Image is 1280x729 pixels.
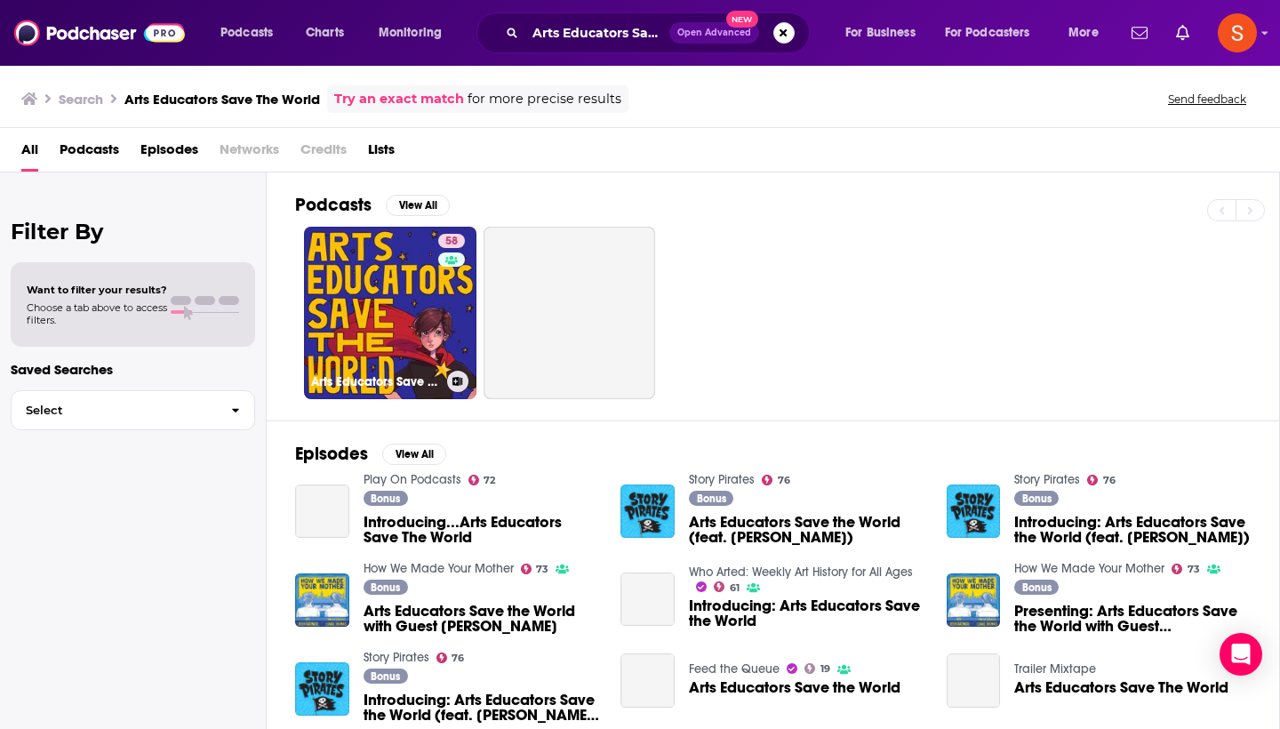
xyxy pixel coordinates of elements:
[1014,472,1080,487] a: Story Pirates
[295,194,450,216] a: PodcastsView All
[364,693,600,723] span: Introducing: Arts Educators Save the World (feat. [PERSON_NAME]-[PERSON_NAME] and [PERSON_NAME])
[493,12,827,53] div: Search podcasts, credits, & more...
[364,604,600,634] span: Arts Educators Save the World with Guest [PERSON_NAME]
[294,19,355,47] a: Charts
[304,227,476,399] a: 58Arts Educators Save the World
[368,135,395,172] a: Lists
[1220,633,1262,676] div: Open Intercom Messenger
[620,485,675,539] img: Arts Educators Save the World (feat. Cecily Strong)
[295,485,349,539] a: Introducing...Arts Educators Save The World
[334,89,464,109] a: Try an exact match
[1014,561,1164,576] a: How We Made Your Mother
[730,584,740,592] span: 61
[714,581,740,592] a: 61
[364,650,429,665] a: Story Pirates
[947,573,1001,628] img: Presenting: Arts Educators Save the World with Guest Craig Thomas
[124,91,320,108] h3: Arts Educators Save The World
[12,405,217,416] span: Select
[468,475,496,485] a: 72
[27,301,167,326] span: Choose a tab above to access filters.
[778,477,790,485] span: 76
[1218,13,1257,52] img: User Profile
[371,671,400,682] span: Bonus
[140,135,198,172] a: Episodes
[1014,680,1228,695] a: Arts Educators Save The World
[1014,515,1251,545] a: Introducing: Arts Educators Save the World (feat. Jonathan Groff)
[525,19,669,47] input: Search podcasts, credits, & more...
[364,604,600,634] a: Arts Educators Save the World with Guest Josh Radnor
[1014,661,1096,677] a: Trailer Mixtape
[689,680,900,695] a: Arts Educators Save the World
[11,219,255,244] h2: Filter By
[1218,13,1257,52] button: Show profile menu
[1068,20,1099,45] span: More
[295,662,349,717] img: Introducing: Arts Educators Save the World (feat. Lin-Manuel Miranda and Robert Lopez)
[1103,477,1116,485] span: 76
[1218,13,1257,52] span: Logged in as sadie76317
[689,565,913,580] a: Who Arted: Weekly Art History for All Ages
[364,515,600,545] a: Introducing...Arts Educators Save The World
[436,653,465,663] a: 76
[364,472,461,487] a: Play On Podcasts
[452,654,464,662] span: 76
[1124,18,1155,48] a: Show notifications dropdown
[620,653,675,708] a: Arts Educators Save the World
[1188,565,1200,573] span: 73
[220,135,279,172] span: Networks
[311,374,440,389] h3: Arts Educators Save the World
[1163,92,1252,107] button: Send feedback
[697,493,726,504] span: Bonus
[677,28,751,37] span: Open Advanced
[386,195,450,216] button: View All
[208,19,296,47] button: open menu
[220,20,273,45] span: Podcasts
[300,135,347,172] span: Credits
[59,91,103,108] h3: Search
[1014,604,1251,634] span: Presenting: Arts Educators Save the World with Guest [PERSON_NAME]
[947,653,1001,708] a: Arts Educators Save The World
[379,20,442,45] span: Monitoring
[669,22,759,44] button: Open AdvancedNew
[468,89,621,109] span: for more precise results
[1087,475,1116,485] a: 76
[382,444,446,465] button: View All
[1022,493,1052,504] span: Bonus
[1014,604,1251,634] a: Presenting: Arts Educators Save the World with Guest Craig Thomas
[945,20,1030,45] span: For Podcasters
[689,515,925,545] span: Arts Educators Save the World (feat. [PERSON_NAME])
[762,475,790,485] a: 76
[364,693,600,723] a: Introducing: Arts Educators Save the World (feat. Lin-Manuel Miranda and Robert Lopez)
[1056,19,1121,47] button: open menu
[820,665,830,673] span: 19
[14,16,185,50] img: Podchaser - Follow, Share and Rate Podcasts
[27,284,167,296] span: Want to filter your results?
[1172,564,1200,574] a: 73
[11,361,255,378] p: Saved Searches
[1022,582,1052,593] span: Bonus
[947,485,1001,539] img: Introducing: Arts Educators Save the World (feat. Jonathan Groff)
[295,194,372,216] h2: Podcasts
[438,234,465,248] a: 58
[689,515,925,545] a: Arts Educators Save the World (feat. Cecily Strong)
[445,233,458,251] span: 58
[21,135,38,172] a: All
[689,598,925,629] a: Introducing: Arts Educators Save the World
[521,564,549,574] a: 73
[536,565,548,573] span: 73
[295,443,446,465] a: EpisodesView All
[60,135,119,172] a: Podcasts
[295,443,368,465] h2: Episodes
[295,573,349,628] img: Arts Educators Save the World with Guest Josh Radnor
